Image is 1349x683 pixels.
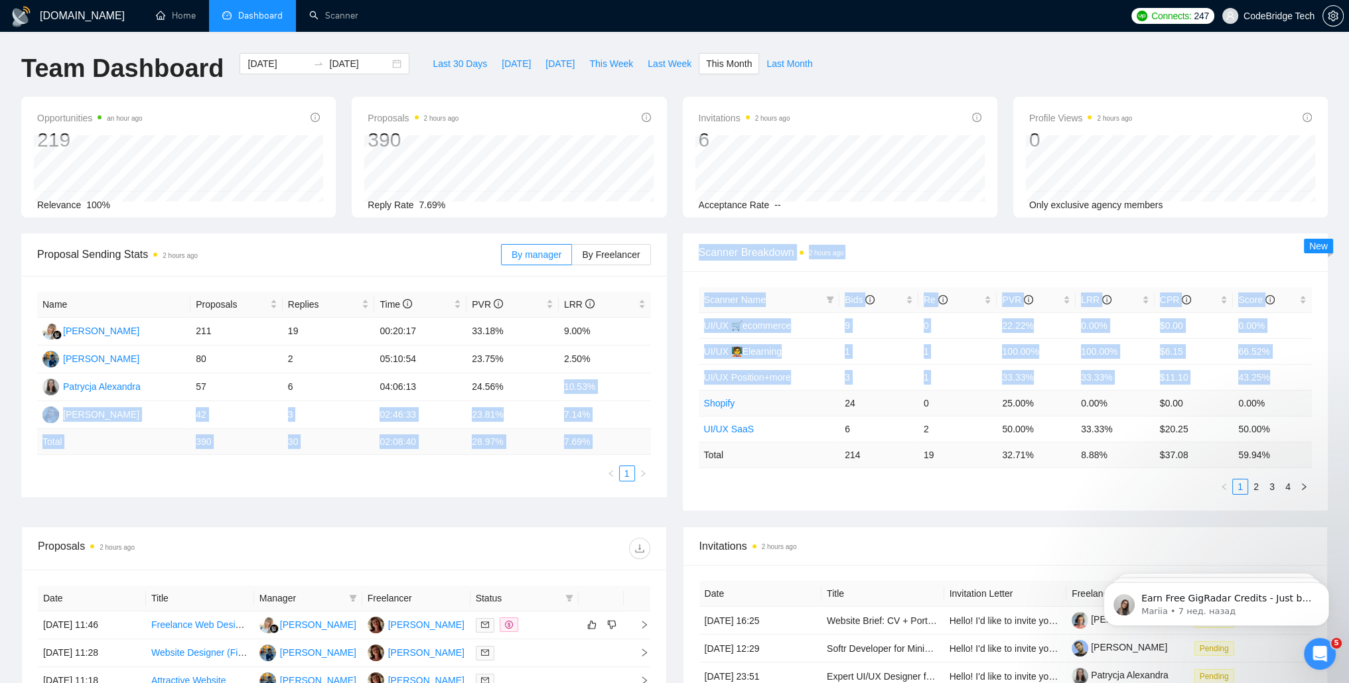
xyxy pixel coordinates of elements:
[1331,638,1342,649] span: 5
[1072,642,1167,652] a: [PERSON_NAME]
[63,379,141,394] div: Patrycja Alexandra
[997,338,1076,364] td: 100.00%
[699,110,790,126] span: Invitations
[584,617,600,633] button: like
[368,647,464,657] a: AV[PERSON_NAME]
[1265,479,1279,494] a: 3
[1084,554,1349,647] iframe: Intercom notifications сообщение
[466,373,559,401] td: 24.56%
[1182,295,1191,304] span: info-circle
[1280,479,1296,495] li: 4
[190,292,283,318] th: Proposals
[604,617,620,633] button: dislike
[63,324,139,338] div: [PERSON_NAME]
[821,607,944,635] td: Website Brief: CV + Portfolio Website
[1248,479,1264,495] li: 2
[997,364,1076,390] td: 33.33%
[972,113,981,122] span: info-circle
[259,617,276,633] img: AK
[146,639,254,667] td: Website Designer (Figma) with Strong Graphic Design
[704,294,766,305] span: Scanner Name
[827,671,1053,682] a: Expert UI/UX Designer for Mobile Beauty/Skincare App
[280,645,356,660] div: [PERSON_NAME]
[559,429,651,455] td: 7.69 %
[1233,442,1312,467] td: 59.94 %
[997,390,1076,416] td: 25.00%
[283,429,375,455] td: 30
[620,466,634,481] a: 1
[839,338,918,364] td: 1
[52,330,62,340] img: gigradar-bm.png
[362,586,470,611] th: Freelancer
[1233,338,1312,364] td: 66.52%
[368,110,459,126] span: Proposals
[759,53,819,74] button: Last Month
[1076,416,1155,442] td: 33.33%
[918,364,997,390] td: 1
[374,373,466,401] td: 04:06:13
[564,299,595,310] span: LRR
[368,200,413,210] span: Reply Rate
[823,290,837,310] span: filter
[699,442,840,467] td: Total
[466,318,559,345] td: 33.18%
[368,645,384,661] img: AV
[37,127,143,153] div: 219
[190,401,283,429] td: 42
[1249,479,1263,494] a: 2
[374,345,466,373] td: 05:10:54
[619,466,635,481] li: 1
[368,619,464,629] a: AV[PERSON_NAME]
[839,442,918,467] td: 214
[283,292,375,318] th: Replies
[374,401,466,429] td: 02:46:33
[585,299,595,308] span: info-circle
[839,390,918,416] td: 24
[58,51,229,63] p: Message from Mariia, sent 7 нед. назад
[1097,115,1132,122] time: 2 hours ago
[349,594,357,602] span: filter
[466,345,559,373] td: 23.75%
[346,588,360,608] span: filter
[1216,479,1232,495] li: Previous Page
[1216,479,1232,495] button: left
[419,200,446,210] span: 7.69%
[190,429,283,455] td: 390
[196,297,267,312] span: Proposals
[639,469,647,477] span: right
[42,325,139,336] a: AK[PERSON_NAME]
[58,38,229,365] span: Earn Free GigRadar Credits - Just by Sharing Your Story! 💬 Want more credits for sending proposal...
[502,56,531,71] span: [DATE]
[1194,643,1240,653] a: Pending
[374,429,466,455] td: 02:08:40
[938,295,948,304] span: info-circle
[1002,294,1033,305] span: PVR
[766,56,812,71] span: Last Month
[259,619,356,629] a: AK[PERSON_NAME]
[648,56,691,71] span: Last Week
[254,586,362,611] th: Manager
[311,113,320,122] span: info-circle
[865,295,875,304] span: info-circle
[545,56,575,71] span: [DATE]
[1072,612,1088,629] img: c1pOUdFQXQHPy4GMfJXGTqN0VwErOl3XwRwTWUxDBlNYoaRh0BS3eA05KFDRsnEtuA
[37,292,190,318] th: Name
[38,611,146,639] td: [DATE] 11:46
[1076,442,1155,467] td: 8.88 %
[1303,113,1312,122] span: info-circle
[100,544,135,551] time: 2 hours ago
[259,647,356,657] a: SA[PERSON_NAME]
[190,345,283,373] td: 80
[42,379,59,395] img: PA
[1309,241,1328,251] span: New
[699,538,1312,554] span: Invitations
[151,619,304,630] a: Freelance Web Designer (XD/Figma)
[38,639,146,667] td: [DATE] 11:28
[42,381,141,391] a: PAPatrycja Alexandra
[944,581,1067,607] th: Invitation Letter
[146,611,254,639] td: Freelance Web Designer (XD/Figma)
[774,200,780,210] span: --
[997,442,1076,467] td: 32.71 %
[839,364,918,390] td: 3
